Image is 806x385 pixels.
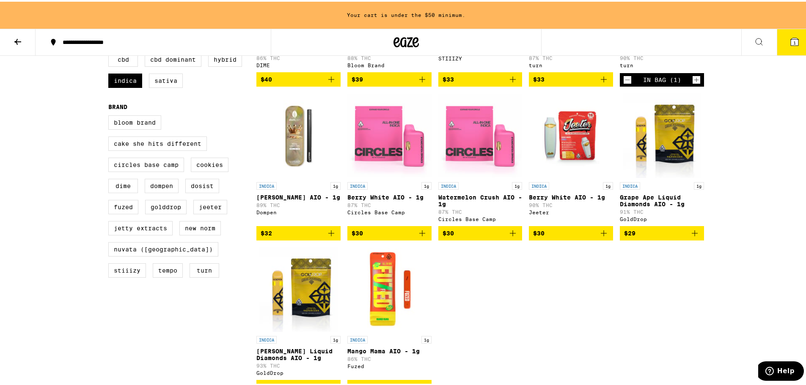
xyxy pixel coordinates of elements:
img: Circles Base Camp - Watermelon Crush AIO - 1g [438,92,523,176]
p: INDICA [438,180,459,188]
p: 91% THC [620,208,704,213]
div: Dompen [256,208,341,213]
p: 86% THC [347,355,432,360]
label: Fuzed [108,198,138,213]
p: 86% THC [256,54,341,59]
span: $39 [352,74,363,81]
p: 93% THC [256,361,341,367]
img: Jeeter - Berry White AIO - 1g [529,92,613,176]
a: Open page for Grape Ape Liquid Diamonds AIO - 1g from GoldDrop [620,92,704,224]
label: New Norm [179,219,221,234]
button: Add to bag [620,224,704,239]
p: [PERSON_NAME] Liquid Diamonds AIO - 1g [256,346,341,360]
label: Tempo [153,262,183,276]
button: Add to bag [256,71,341,85]
span: $32 [261,228,272,235]
p: 1g [512,180,522,188]
p: 1g [421,334,432,342]
p: 1g [694,180,704,188]
div: GoldDrop [620,215,704,220]
span: $33 [443,74,454,81]
button: Add to bag [438,224,523,239]
span: $40 [261,74,272,81]
p: 1g [330,334,341,342]
p: 89% THC [256,201,341,206]
label: DIME [108,177,138,191]
p: 87% THC [438,208,523,213]
div: turn [529,61,613,66]
p: 90% THC [620,54,704,59]
label: Cake She Hits Different [108,135,207,149]
span: $30 [443,228,454,235]
p: Grape Ape Liquid Diamonds AIO - 1g [620,192,704,206]
p: Berry White AIO - 1g [529,192,613,199]
span: $30 [352,228,363,235]
button: Increment [692,74,701,82]
img: Fuzed - Mango Mama AIO - 1g [347,246,432,330]
button: Add to bag [529,224,613,239]
div: In Bag (1) [643,75,681,82]
p: INDICA [256,180,277,188]
a: Open page for King Louis XIII AIO - 1g from Dompen [256,92,341,224]
p: Watermelon Crush AIO - 1g [438,192,523,206]
label: Dosist [185,177,219,191]
label: Nuvata ([GEOGRAPHIC_DATA]) [108,240,218,255]
label: turn [190,262,219,276]
label: Jeeter [193,198,227,213]
img: GoldDrop - Grape Ape Liquid Diamonds AIO - 1g [623,92,701,176]
legend: Brand [108,102,127,109]
button: Add to bag [347,224,432,239]
p: [PERSON_NAME] AIO - 1g [256,192,341,199]
button: Decrement [623,74,632,82]
div: Jeeter [529,208,613,213]
div: DIME [256,61,341,66]
div: Circles Base Camp [438,215,523,220]
div: STIIIZY [438,54,523,60]
a: Open page for King Louis Liquid Diamonds AIO - 1g from GoldDrop [256,246,341,378]
a: Open page for Mango Mama AIO - 1g from Fuzed [347,246,432,378]
label: Bloom Brand [108,114,161,128]
p: INDICA [347,334,368,342]
div: Circles Base Camp [347,208,432,213]
p: 88% THC [347,54,432,59]
button: Add to bag [438,71,523,85]
span: $33 [533,74,545,81]
div: GoldDrop [256,369,341,374]
p: Berry White AIO - 1g [347,192,432,199]
span: $30 [533,228,545,235]
img: GoldDrop - King Louis Liquid Diamonds AIO - 1g [259,246,338,330]
label: CBD [108,51,138,65]
p: 87% THC [529,54,613,59]
label: Dompen [145,177,179,191]
p: INDICA [347,180,368,188]
p: INDICA [529,180,549,188]
div: Bloom Brand [347,61,432,66]
img: Dompen - King Louis XIII AIO - 1g [256,92,341,176]
label: Cookies [191,156,228,170]
label: CBD Dominant [145,51,201,65]
div: turn [620,61,704,66]
div: Fuzed [347,362,432,367]
button: Add to bag [529,71,613,85]
p: Mango Mama AIO - 1g [347,346,432,353]
p: INDICA [620,180,640,188]
label: Indica [108,72,142,86]
a: Open page for Berry White AIO - 1g from Jeeter [529,92,613,224]
p: INDICA [256,334,277,342]
p: 90% THC [529,201,613,206]
button: Add to bag [347,71,432,85]
label: Sativa [149,72,183,86]
a: Open page for Berry White AIO - 1g from Circles Base Camp [347,92,432,224]
iframe: Opens a widget where you can find more information [758,360,804,381]
button: Add to bag [256,224,341,239]
img: Circles Base Camp - Berry White AIO - 1g [347,92,432,176]
label: Hybrid [208,51,242,65]
label: GoldDrop [145,198,187,213]
p: 87% THC [347,201,432,206]
label: Circles Base Camp [108,156,184,170]
p: 1g [603,180,613,188]
p: 1g [330,180,341,188]
a: Open page for Watermelon Crush AIO - 1g from Circles Base Camp [438,92,523,224]
span: $29 [624,228,635,235]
